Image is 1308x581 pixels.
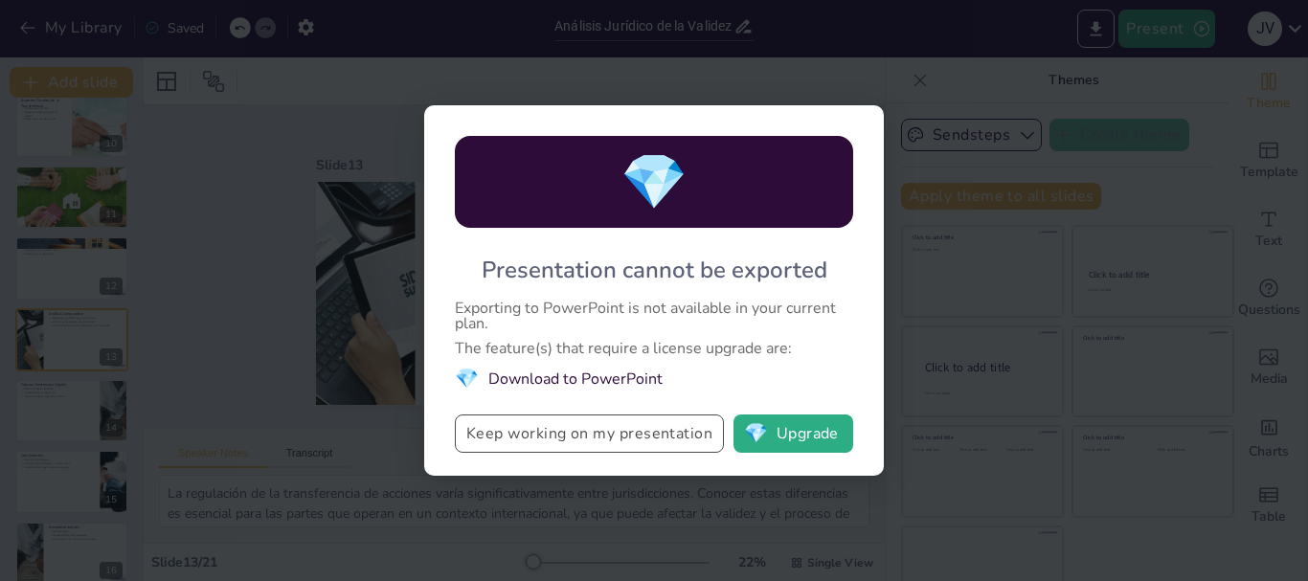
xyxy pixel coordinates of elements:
div: Exporting to PowerPoint is not available in your current plan. [455,301,853,331]
div: Presentation cannot be exported [482,255,827,285]
button: Keep working on my presentation [455,414,724,453]
li: Download to PowerPoint [455,366,853,391]
span: diamond [620,145,688,219]
span: diamond [455,366,479,391]
div: The feature(s) that require a license upgrade are: [455,341,853,356]
button: diamondUpgrade [733,414,853,453]
span: diamond [744,424,768,443]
